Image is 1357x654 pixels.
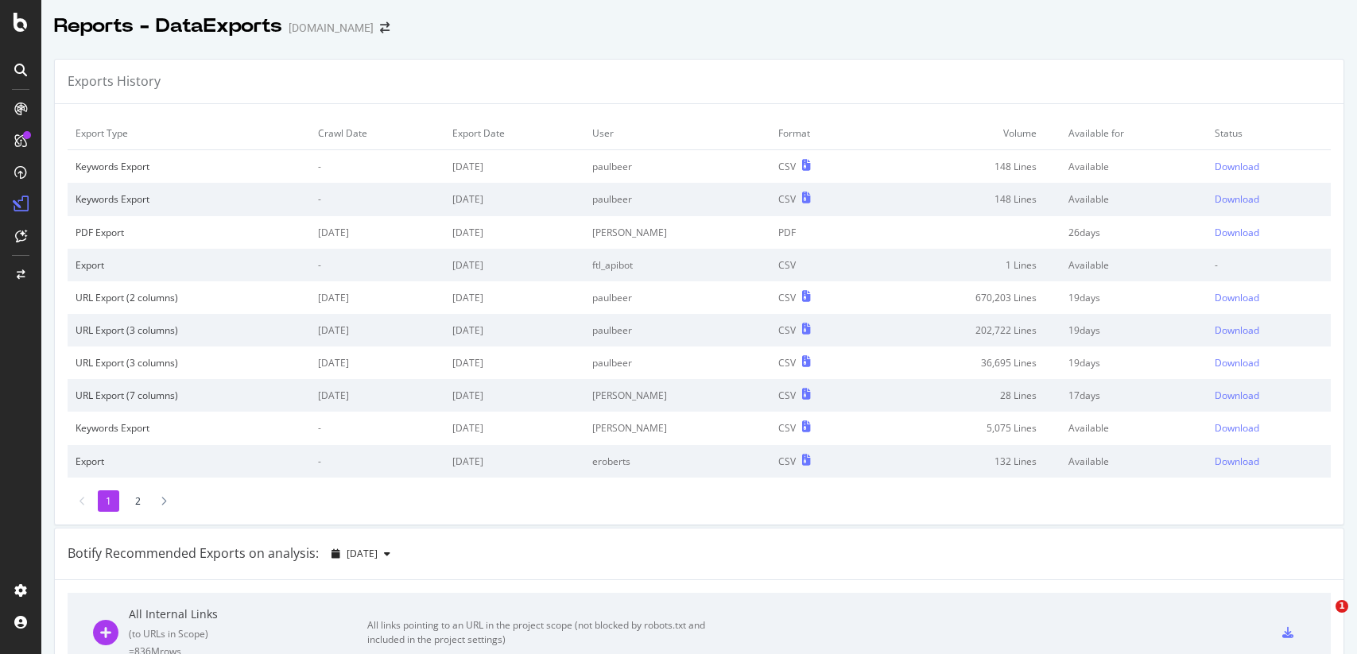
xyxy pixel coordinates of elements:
[76,258,302,272] div: Export
[1215,323,1259,337] div: Download
[127,490,149,512] li: 2
[1060,314,1208,346] td: 19 days
[1215,356,1323,370] a: Download
[76,421,302,435] div: Keywords Export
[870,379,1060,412] td: 28 Lines
[1215,160,1323,173] a: Download
[129,627,367,640] div: ( to URLs in Scope )
[870,249,1060,281] td: 1 Lines
[310,150,444,184] td: -
[444,379,584,412] td: [DATE]
[444,183,584,215] td: [DATE]
[584,117,770,150] td: User
[1060,117,1208,150] td: Available for
[584,379,770,412] td: [PERSON_NAME]
[1215,356,1259,370] div: Download
[1303,600,1341,638] iframe: Intercom live chat
[325,541,397,567] button: [DATE]
[76,389,302,402] div: URL Export (7 columns)
[1215,226,1259,239] div: Download
[289,20,374,36] div: [DOMAIN_NAME]
[1215,389,1259,402] div: Download
[1068,421,1200,435] div: Available
[76,356,302,370] div: URL Export (3 columns)
[870,183,1060,215] td: 148 Lines
[310,249,444,281] td: -
[76,226,302,239] div: PDF Export
[380,22,390,33] div: arrow-right-arrow-left
[778,160,796,173] div: CSV
[1215,421,1323,435] a: Download
[584,412,770,444] td: [PERSON_NAME]
[444,346,584,379] td: [DATE]
[584,249,770,281] td: ftl_apibot
[1215,323,1323,337] a: Download
[1060,216,1208,249] td: 26 days
[1215,455,1323,468] a: Download
[870,445,1060,478] td: 132 Lines
[1060,379,1208,412] td: 17 days
[870,412,1060,444] td: 5,075 Lines
[76,192,302,206] div: Keywords Export
[310,412,444,444] td: -
[778,356,796,370] div: CSV
[584,216,770,249] td: [PERSON_NAME]
[1215,192,1323,206] a: Download
[870,281,1060,314] td: 670,203 Lines
[1215,291,1323,304] a: Download
[310,117,444,150] td: Crawl Date
[310,183,444,215] td: -
[76,323,302,337] div: URL Export (3 columns)
[68,544,319,563] div: Botify Recommended Exports on analysis:
[310,445,444,478] td: -
[444,249,584,281] td: [DATE]
[1215,192,1259,206] div: Download
[1215,291,1259,304] div: Download
[1336,600,1348,613] span: 1
[444,314,584,346] td: [DATE]
[1215,455,1259,468] div: Download
[870,346,1060,379] td: 36,695 Lines
[68,72,161,91] div: Exports History
[770,216,870,249] td: PDF
[310,216,444,249] td: [DATE]
[444,281,584,314] td: [DATE]
[1207,117,1331,150] td: Status
[444,216,584,249] td: [DATE]
[1060,281,1208,314] td: 19 days
[444,117,584,150] td: Export Date
[584,445,770,478] td: eroberts
[1068,258,1200,272] div: Available
[778,421,796,435] div: CSV
[1215,389,1323,402] a: Download
[1215,160,1259,173] div: Download
[870,314,1060,346] td: 202,722 Lines
[310,346,444,379] td: [DATE]
[54,13,282,40] div: Reports - DataExports
[1215,226,1323,239] a: Download
[310,281,444,314] td: [DATE]
[1068,455,1200,468] div: Available
[1068,160,1200,173] div: Available
[778,192,796,206] div: CSV
[778,291,796,304] div: CSV
[870,150,1060,184] td: 148 Lines
[584,314,770,346] td: paulbeer
[444,445,584,478] td: [DATE]
[310,379,444,412] td: [DATE]
[778,323,796,337] div: CSV
[778,389,796,402] div: CSV
[310,314,444,346] td: [DATE]
[584,183,770,215] td: paulbeer
[444,412,584,444] td: [DATE]
[129,606,367,622] div: All Internal Links
[1068,192,1200,206] div: Available
[584,281,770,314] td: paulbeer
[1215,421,1259,435] div: Download
[584,346,770,379] td: paulbeer
[76,160,302,173] div: Keywords Export
[584,150,770,184] td: paulbeer
[1207,249,1331,281] td: -
[870,117,1060,150] td: Volume
[778,455,796,468] div: CSV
